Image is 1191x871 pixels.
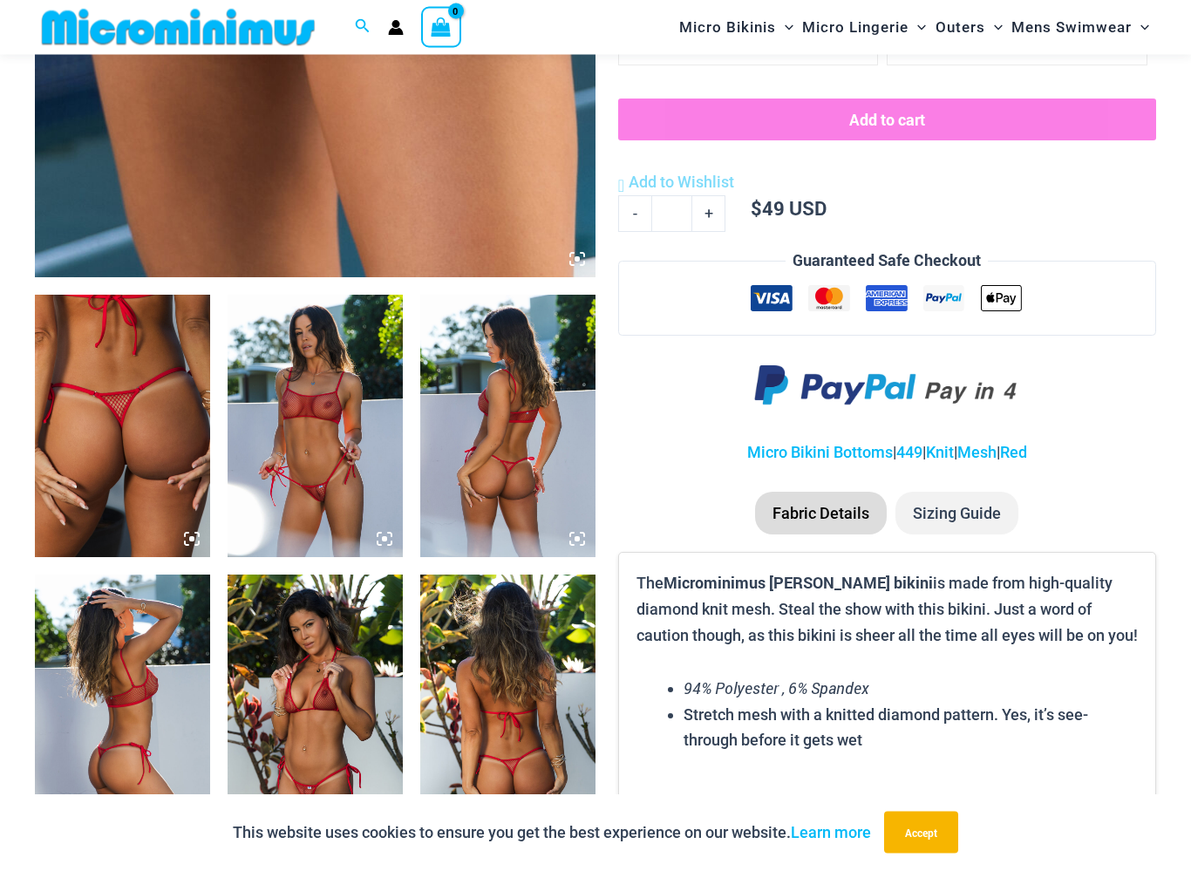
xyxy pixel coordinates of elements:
a: Red [1000,444,1027,462]
a: Micro BikinisMenu ToggleMenu Toggle [675,5,798,50]
a: Mens SwimwearMenu ToggleMenu Toggle [1007,5,1154,50]
img: Summer Storm Red 312 Tri Top 449 Thong [420,575,595,838]
a: Micro LingerieMenu ToggleMenu Toggle [798,5,930,50]
nav: Site Navigation [672,3,1156,52]
li: Fabric Details [755,493,887,536]
a: Account icon link [388,20,404,36]
a: Mesh [957,444,997,462]
em: 94% Polyester , 6% Spandex [684,678,869,699]
img: Summer Storm Red 312 Tri Top 449 Thong [228,575,403,838]
a: 449 [896,444,922,462]
span: Menu Toggle [1132,5,1149,50]
a: Search icon link [355,17,371,38]
img: Summer Storm Red 332 Crop Top 449 Thong [420,296,595,558]
legend: Guaranteed Safe Checkout [786,248,988,275]
img: Summer Storm Red 332 Crop Top 449 Thong [35,575,210,838]
img: Summer Storm Red 449 Thong [35,296,210,558]
a: View Shopping Cart, empty [421,7,461,47]
p: | | | | [618,440,1156,466]
bdi: 49 USD [751,196,827,221]
button: Add to cart [618,99,1156,141]
a: Knit [926,444,954,462]
li: Stretch mesh with a knitted diamond pattern. Yes, it’s see-through before it gets wet [684,703,1138,754]
p: The is made from high-quality diamond knit mesh. Steal the show with this bikini. Just a word of ... [636,571,1138,649]
img: MM SHOP LOGO FLAT [35,8,322,47]
span: Mens Swimwear [1011,5,1132,50]
span: $ [751,196,762,221]
a: + [692,196,725,233]
a: Micro Bikini Bottoms [747,444,893,462]
p: This website uses cookies to ensure you get the best experience on our website. [233,820,871,846]
a: Learn more [791,823,871,841]
a: Add to Wishlist [618,170,734,196]
span: Outers [936,5,985,50]
span: Menu Toggle [776,5,793,50]
a: OutersMenu ToggleMenu Toggle [931,5,1007,50]
li: Sizing Guide [895,493,1018,536]
span: Micro Bikinis [679,5,776,50]
span: Add to Wishlist [629,174,734,192]
input: Product quantity [651,196,692,233]
b: Microminimus [PERSON_NAME] bikini [664,573,933,594]
button: Accept [884,812,958,854]
img: Summer Storm Red 332 Crop Top 449 Thong [228,296,403,558]
span: Micro Lingerie [802,5,909,50]
span: Menu Toggle [909,5,926,50]
a: - [618,196,651,233]
span: Menu Toggle [985,5,1003,50]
